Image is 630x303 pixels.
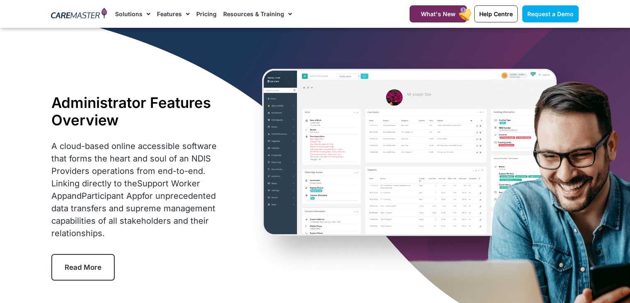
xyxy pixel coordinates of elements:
span: What's New [421,10,456,17]
span: A cloud-based online accessible software that forms the heart and soul of an NDIS Providers opera... [51,141,217,238]
span: Help Centre [479,10,513,17]
img: CareMaster Logo [51,8,107,20]
a: Read More [51,254,115,281]
span: Read More [65,263,101,271]
a: What's New [410,5,467,22]
a: Help Centre [474,5,518,22]
h1: Administrator Features Overview [51,94,231,129]
a: Request a Demo [522,5,579,22]
a: Participant App [82,191,142,201]
span: Request a Demo [527,10,574,17]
